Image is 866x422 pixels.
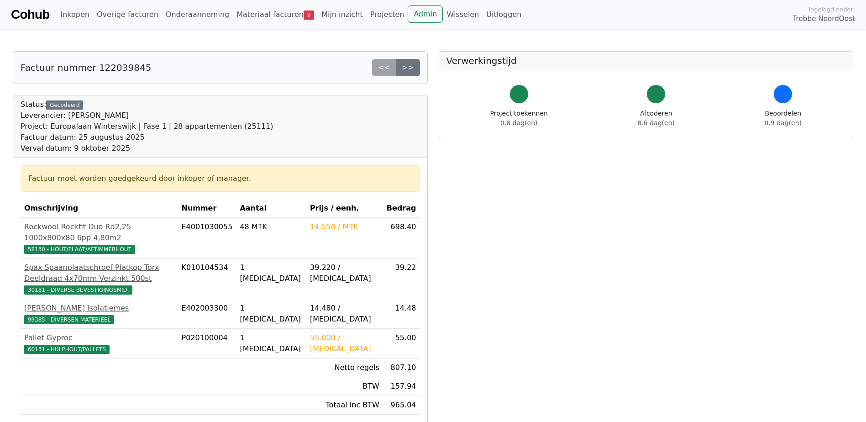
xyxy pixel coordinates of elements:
a: Mijn inzicht [318,5,367,24]
div: 1 [MEDICAL_DATA] [240,262,303,284]
div: 39.220 / [MEDICAL_DATA] [310,262,379,284]
td: 965.04 [383,396,420,415]
th: Aantal [236,199,306,218]
div: Gecodeerd [46,100,83,110]
span: Trebbe NoordOost [793,14,855,24]
td: 55.00 [383,329,420,359]
a: [PERSON_NAME] Isolatiemes99385 - DIVERSEN MATERIEEL [24,303,174,325]
div: Afcoderen [638,109,675,128]
a: Admin [408,5,443,23]
span: 9 [304,11,314,20]
div: Beoordelen [765,109,802,128]
td: 698.40 [383,218,420,258]
a: Cohub [11,4,49,26]
td: 157.94 [383,377,420,396]
td: 39.22 [383,258,420,299]
div: Project: Europalaan Winterswijk | Fase 1 | 28 appartementen (25111) [21,121,273,132]
span: 30181 - DIVERSE BEVESTIGINGSMID. [24,285,132,295]
div: Leverancier: [PERSON_NAME] [21,110,273,121]
div: 1 [MEDICAL_DATA] [240,332,303,354]
h5: Verwerkingstijd [446,55,846,66]
td: E4001030055 [178,218,236,258]
div: [PERSON_NAME] Isolatiemes [24,303,174,314]
h5: Factuur nummer 122039845 [21,62,151,73]
div: Project toekennen [490,109,548,128]
span: 8.6 dag(en) [638,119,675,127]
div: Pallet Gyproc [24,332,174,343]
td: 14.48 [383,299,420,329]
div: 14.550 / MTK [310,222,379,232]
a: Uitloggen [483,5,525,24]
span: 0.9 dag(en) [765,119,802,127]
div: Rockwool Rockfit Duo Rd2,25 1000x800x80 6pp 4,80m2 [24,222,174,243]
div: Factuur datum: 25 augustus 2025 [21,132,273,143]
th: Nummer [178,199,236,218]
div: 1 [MEDICAL_DATA] [240,303,303,325]
td: P020100004 [178,329,236,359]
span: 58130 - HOUT/PLAAT/AFTIMMERHOUT [24,245,135,254]
div: 55.000 / [MEDICAL_DATA] [310,332,379,354]
th: Bedrag [383,199,420,218]
a: Rockwool Rockfit Duo Rd2,25 1000x800x80 6pp 4,80m258130 - HOUT/PLAAT/AFTIMMERHOUT [24,222,174,254]
td: K010104534 [178,258,236,299]
td: Totaal inc BTW [306,396,383,415]
a: >> [396,59,420,76]
a: Materiaal facturen9 [233,5,318,24]
a: Overige facturen [93,5,162,24]
div: Verval datum: 9 oktober 2025 [21,143,273,154]
th: Omschrijving [21,199,178,218]
a: Inkopen [57,5,93,24]
span: Ingelogd onder: [808,5,855,14]
div: Status: [21,99,273,154]
span: 0.8 dag(en) [500,119,537,127]
div: Spax Spaanplaatschroef Platkop Torx Deeldraad 4x70mm Verzinkt 500st [24,262,174,284]
a: Wisselen [443,5,483,24]
th: Prijs / eenh. [306,199,383,218]
a: Pallet Gyproc60131 - HULPHOUT/PALLETS [24,332,174,354]
a: Spax Spaanplaatschroef Platkop Torx Deeldraad 4x70mm Verzinkt 500st30181 - DIVERSE BEVESTIGINGSMID. [24,262,174,295]
td: E402003300 [178,299,236,329]
span: 60131 - HULPHOUT/PALLETS [24,345,110,354]
td: BTW [306,377,383,396]
div: Factuur moet worden goedgekeurd door inkoper of manager. [28,173,412,184]
div: 48 MTK [240,222,303,232]
div: 14.480 / [MEDICAL_DATA] [310,303,379,325]
td: 807.10 [383,359,420,377]
td: Netto regels [306,359,383,377]
span: 99385 - DIVERSEN MATERIEEL [24,315,114,324]
a: Projecten [367,5,408,24]
a: Onderaanneming [162,5,233,24]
